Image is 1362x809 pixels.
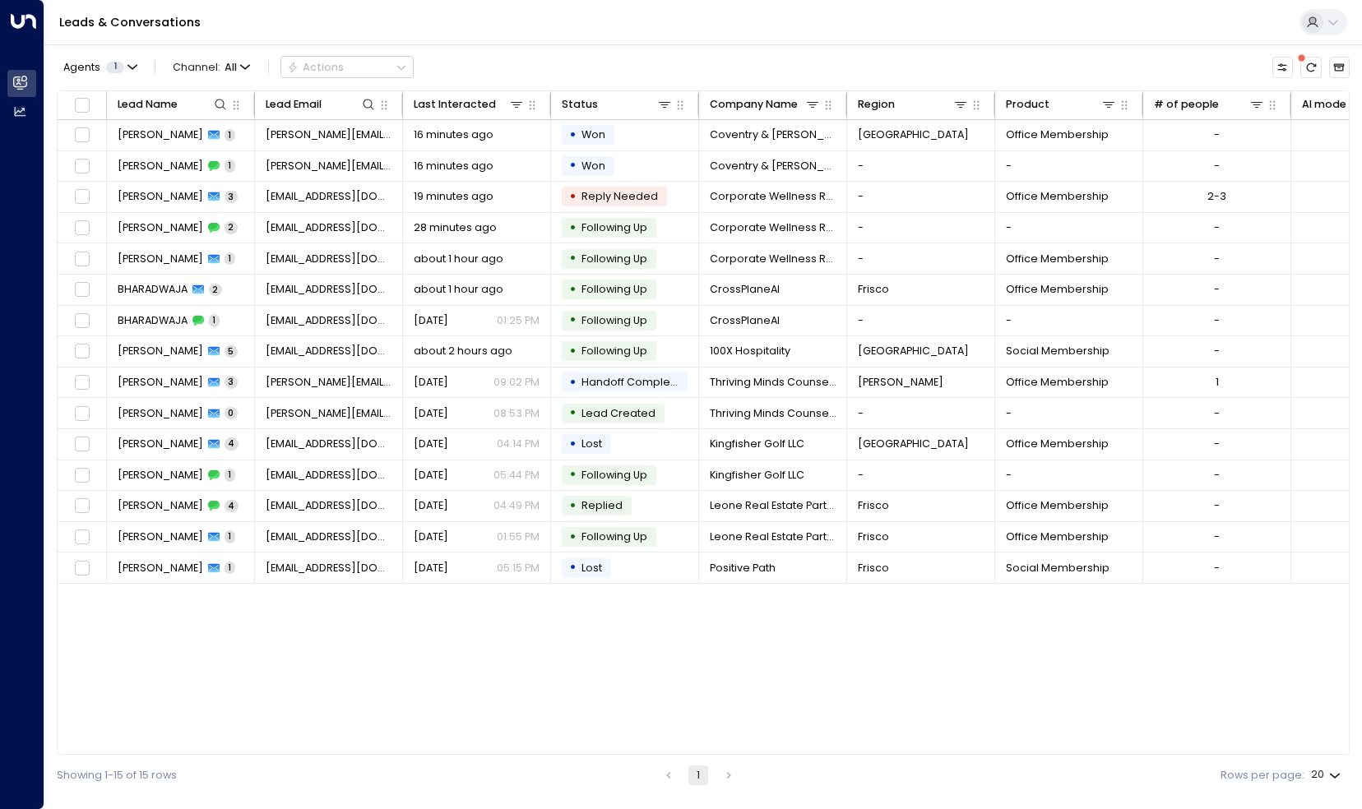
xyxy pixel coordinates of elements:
[1214,159,1220,173] div: -
[414,437,448,451] span: Yesterday
[581,159,605,173] span: Won
[858,561,889,576] span: Frisco
[414,529,448,544] span: Oct 03, 2025
[858,437,969,451] span: Dallas
[280,56,414,78] button: Actions
[72,342,91,361] span: Toggle select row
[266,344,392,358] span: scottsharrer10@gmail.com
[118,282,188,297] span: BHARADWAJA
[414,561,448,576] span: Oct 01, 2025
[1006,252,1109,266] span: Office Membership
[118,220,203,235] span: Freddy Sotelo
[847,151,995,182] td: -
[266,406,392,421] span: tara@thrivingmindscounseling.net
[118,561,203,576] span: Sari Dangler
[118,498,203,513] span: Nicholas DiLeone
[118,95,229,113] div: Lead Name
[581,282,647,296] span: Following Up
[493,375,540,390] p: 09:02 PM
[106,62,124,73] span: 1
[581,252,647,266] span: Following Up
[1154,95,1219,113] div: # of people
[1214,127,1220,142] div: -
[569,555,577,580] div: •
[414,189,493,204] span: 19 minutes ago
[1154,95,1266,113] div: # of people
[1214,468,1220,483] div: -
[569,493,577,519] div: •
[858,498,889,513] span: Frisco
[497,561,540,576] p: 05:15 PM
[847,243,995,274] td: -
[118,95,178,113] div: Lead Name
[995,213,1143,243] td: -
[493,406,540,421] p: 08:53 PM
[581,220,647,234] span: Following Up
[209,284,222,296] span: 2
[569,307,577,333] div: •
[1207,189,1226,204] div: 2-3
[1272,57,1293,77] button: Customize
[493,498,540,513] p: 04:49 PM
[847,182,995,212] td: -
[266,95,378,113] div: Lead Email
[1214,498,1220,513] div: -
[1214,282,1220,297] div: -
[167,57,256,77] span: Channel:
[581,344,647,358] span: Following Up
[710,437,804,451] span: Kingfisher Golf LLC
[72,466,91,485] span: Toggle select row
[414,159,493,173] span: 16 minutes ago
[63,62,100,73] span: Agents
[710,95,822,113] div: Company Name
[72,404,91,423] span: Toggle select row
[225,500,239,512] span: 4
[658,765,740,785] nav: pagination navigation
[1006,189,1109,204] span: Office Membership
[118,344,203,358] span: Scott Sharrer
[72,126,91,145] span: Toggle select row
[1006,127,1109,142] span: Office Membership
[581,468,647,482] span: Following Up
[1006,375,1109,390] span: Office Membership
[497,437,540,451] p: 04:14 PM
[581,189,658,203] span: Reply Needed
[414,498,448,513] span: Oct 03, 2025
[72,497,91,515] span: Toggle select row
[280,56,414,78] div: Button group with a nested menu
[581,313,647,327] span: Following Up
[1221,768,1304,784] label: Rows per page:
[225,62,237,73] span: All
[266,282,392,297] span: cheruvubh@gmail.com
[1006,95,1118,113] div: Product
[858,95,895,113] div: Region
[1311,764,1344,786] div: 20
[225,530,235,543] span: 1
[497,529,540,544] p: 01:55 PM
[414,95,496,113] div: Last Interacted
[225,407,238,419] span: 0
[1300,57,1321,77] span: There are new threads available. Refresh the grid to view the latest updates.
[72,528,91,547] span: Toggle select row
[118,127,203,142] span: Chris Wellborn
[118,468,203,483] span: Fiona Cohen
[710,95,798,113] div: Company Name
[581,375,688,389] span: Handoff Completed
[72,280,91,299] span: Toggle select row
[118,529,203,544] span: Nicholas DiLeone
[266,127,392,142] span: chris.wellborn@coventryandgattis.com
[710,127,836,142] span: Coventry & Gattis A/C
[710,313,780,328] span: CrossPlaneAI
[710,220,836,235] span: Corporate Wellness Returns/Unified Wellness
[847,398,995,428] td: -
[710,561,776,576] span: Positive Path
[858,375,943,390] span: Allen
[710,375,836,390] span: Thriving Minds Counseling PLLC
[1302,95,1346,113] div: AI mode
[225,129,235,141] span: 1
[1214,561,1220,576] div: -
[581,529,647,543] span: Following Up
[1214,252,1220,266] div: -
[266,437,392,451] span: fcohen9601@gmail.com
[1214,529,1220,544] div: -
